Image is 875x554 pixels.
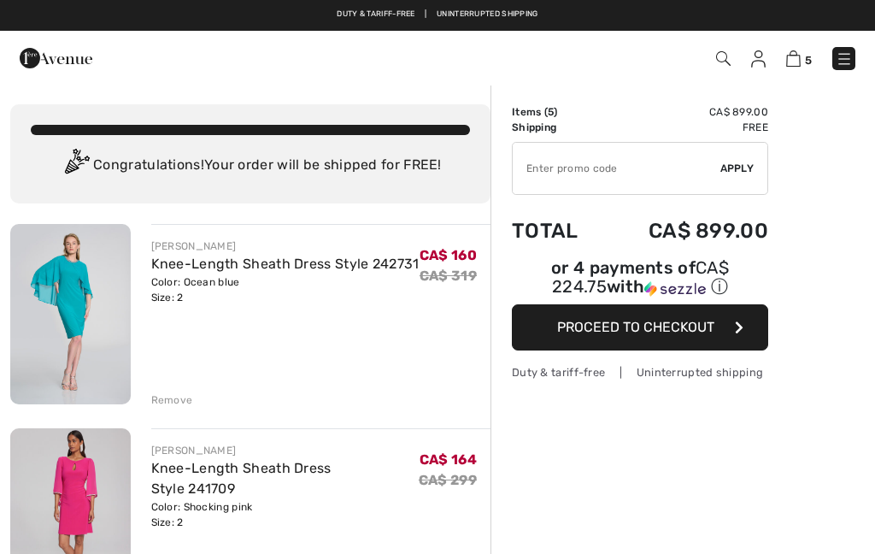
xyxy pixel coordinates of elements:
[420,451,477,468] span: CA$ 164
[720,161,755,176] span: Apply
[512,104,603,120] td: Items ( )
[20,41,92,75] img: 1ère Avenue
[151,256,420,272] a: Knee-Length Sheath Dress Style 242731
[603,120,768,135] td: Free
[512,202,603,260] td: Total
[420,268,477,284] s: CA$ 319
[644,281,706,297] img: Sezzle
[20,49,92,65] a: 1ère Avenue
[420,247,477,263] span: CA$ 160
[786,48,812,68] a: 5
[151,274,420,305] div: Color: Ocean blue Size: 2
[552,257,729,297] span: CA$ 224.75
[151,392,193,408] div: Remove
[513,143,720,194] input: Promo code
[751,50,766,68] img: My Info
[512,120,603,135] td: Shipping
[512,364,768,380] div: Duty & tariff-free | Uninterrupted shipping
[548,106,554,118] span: 5
[603,104,768,120] td: CA$ 899.00
[31,149,470,183] div: Congratulations! Your order will be shipped for FREE!
[151,239,420,254] div: [PERSON_NAME]
[419,472,477,488] s: CA$ 299
[603,202,768,260] td: CA$ 899.00
[151,460,332,497] a: Knee-Length Sheath Dress Style 241709
[59,149,93,183] img: Congratulation2.svg
[716,51,731,66] img: Search
[10,224,131,404] img: Knee-Length Sheath Dress Style 242731
[805,54,812,67] span: 5
[151,499,419,530] div: Color: Shocking pink Size: 2
[151,443,419,458] div: [PERSON_NAME]
[512,260,768,298] div: or 4 payments of with
[512,260,768,304] div: or 4 payments ofCA$ 224.75withSezzle Click to learn more about Sezzle
[557,319,714,335] span: Proceed to Checkout
[786,50,801,67] img: Shopping Bag
[512,304,768,351] button: Proceed to Checkout
[836,50,853,68] img: Menu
